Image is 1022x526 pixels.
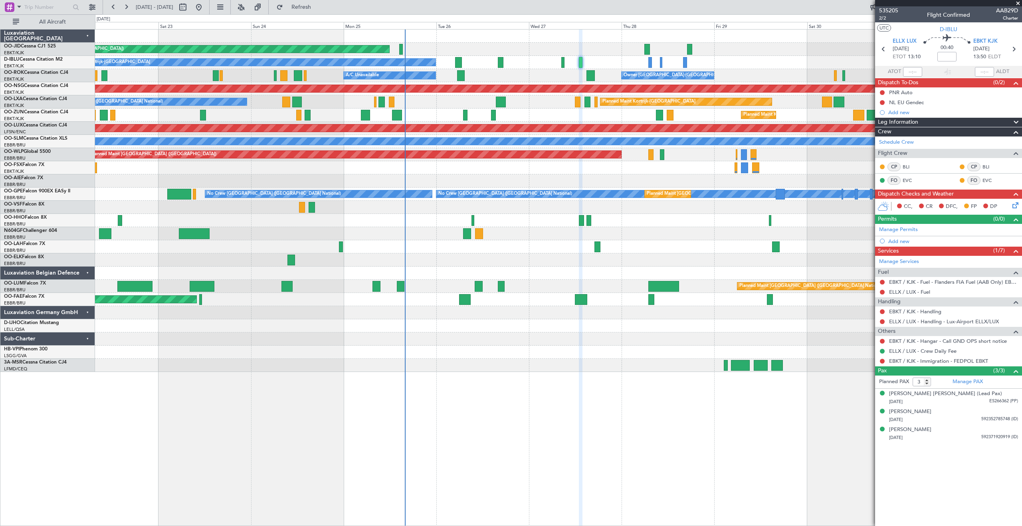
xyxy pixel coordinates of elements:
a: LFSN/ENC [4,129,26,135]
span: Services [878,247,899,256]
a: EVC [903,177,921,184]
span: OO-FSX [4,162,22,167]
a: LELL/QSA [4,326,25,332]
span: OO-WLP [4,149,24,154]
a: N604GFChallenger 604 [4,228,57,233]
span: [DATE] [889,399,903,405]
label: Planned PAX [879,378,909,386]
span: Others [878,327,895,336]
span: OO-FAE [4,294,22,299]
div: Planned Maint [GEOGRAPHIC_DATA] ([GEOGRAPHIC_DATA] National) [739,280,884,292]
span: 592352785748 (ID) [981,416,1018,423]
a: OO-WLPGlobal 5500 [4,149,51,154]
a: Schedule Crew [879,138,914,146]
a: OO-VSFFalcon 8X [4,202,44,207]
a: EBBR/BRU [4,261,26,267]
span: ELLX LUX [893,38,917,45]
span: 2/2 [879,15,898,22]
span: OO-LAH [4,241,23,246]
div: A/C Unavailable [346,69,379,81]
span: 3A-MSR [4,360,22,365]
span: ALDT [996,68,1009,76]
div: Add new [888,238,1018,245]
span: ELDT [988,53,1001,61]
a: EBBR/BRU [4,247,26,253]
a: EBKT / KJK - Immigration - FEDPOL EBKT [889,358,988,364]
a: LFMD/CEQ [4,366,27,372]
div: Wed 27 [529,22,622,29]
span: 13:50 [973,53,986,61]
div: Add new [888,109,1018,116]
div: [PERSON_NAME] [889,426,931,434]
a: EBKT / KJK - Handling [889,308,941,315]
span: ES266362 (PP) [989,398,1018,405]
span: OO-GPE [4,189,23,194]
a: OO-FAEFalcon 7X [4,294,44,299]
div: No Crew Kortrijk-[GEOGRAPHIC_DATA] [68,56,150,68]
input: --:-- [903,67,922,77]
a: OO-LUXCessna Citation CJ4 [4,123,67,128]
span: 00:40 [941,44,953,52]
a: ELLX / LUX - Handling - Lux-Airport ELLX/LUX [889,318,999,325]
span: [DATE] - [DATE] [136,4,173,11]
span: Pax [878,366,887,376]
span: Dispatch To-Dos [878,78,918,87]
span: OO-HHO [4,215,25,220]
a: EBBR/BRU [4,287,26,293]
span: HB-VPI [4,347,20,352]
a: Manage Permits [879,226,918,234]
div: Owner [GEOGRAPHIC_DATA]-[GEOGRAPHIC_DATA] [624,69,731,81]
span: [DATE] [973,45,990,53]
a: OO-LAHFalcon 7X [4,241,45,246]
span: Refresh [285,4,318,10]
div: Sat 23 [158,22,251,29]
a: ELLX / LUX - Fuel [889,289,930,295]
a: OO-SLMCessna Citation XLS [4,136,67,141]
span: Dispatch Checks and Weather [878,190,954,199]
span: Leg Information [878,118,918,127]
span: OO-VSF [4,202,22,207]
a: OO-GPEFalcon 900EX EASy II [4,189,70,194]
div: Planned Maint Kortrijk-[GEOGRAPHIC_DATA] [602,96,695,108]
div: CP [967,162,980,171]
button: Refresh [273,1,321,14]
span: [DATE] [889,417,903,423]
a: EBBR/BRU [4,155,26,161]
a: LSGG/GVA [4,353,27,359]
a: EBBR/BRU [4,142,26,148]
a: EBKT / KJK - Fuel - Flanders FIA Fuel (AAB Only) EBKT / KJK [889,279,1018,285]
a: BLI [903,163,921,170]
a: EBKT/KJK [4,89,24,95]
div: PNR Auto [889,89,913,96]
div: Sat 30 [807,22,900,29]
span: OO-ZUN [4,110,24,115]
span: CC, [904,203,913,211]
button: UTC [877,24,891,32]
span: (3/3) [993,366,1005,375]
a: OO-ELKFalcon 8X [4,255,44,259]
input: Trip Number [24,1,70,13]
a: EVC [982,177,1000,184]
span: 592371920919 (ID) [981,434,1018,441]
a: OO-HHOFalcon 8X [4,215,47,220]
a: OO-ZUNCessna Citation CJ4 [4,110,68,115]
span: Charter [996,15,1018,22]
a: EBBR/BRU [4,195,26,201]
span: Crew [878,127,891,136]
a: OO-NSGCessna Citation CJ4 [4,83,68,88]
span: OO-SLM [4,136,23,141]
span: Fuel [878,268,889,277]
a: EBBR/BRU [4,221,26,227]
span: OO-JID [4,44,21,49]
a: BLI [982,163,1000,170]
a: ELLX / LUX - Crew Daily Fee [889,348,957,354]
span: 13:10 [908,53,921,61]
span: 535205 [879,6,898,15]
span: Flight Crew [878,149,907,158]
span: DFC, [946,203,958,211]
span: ETOT [893,53,906,61]
span: [DATE] [889,435,903,441]
a: D-IJHOCitation Mustang [4,320,59,325]
span: Handling [878,297,901,307]
a: EBKT/KJK [4,103,24,109]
